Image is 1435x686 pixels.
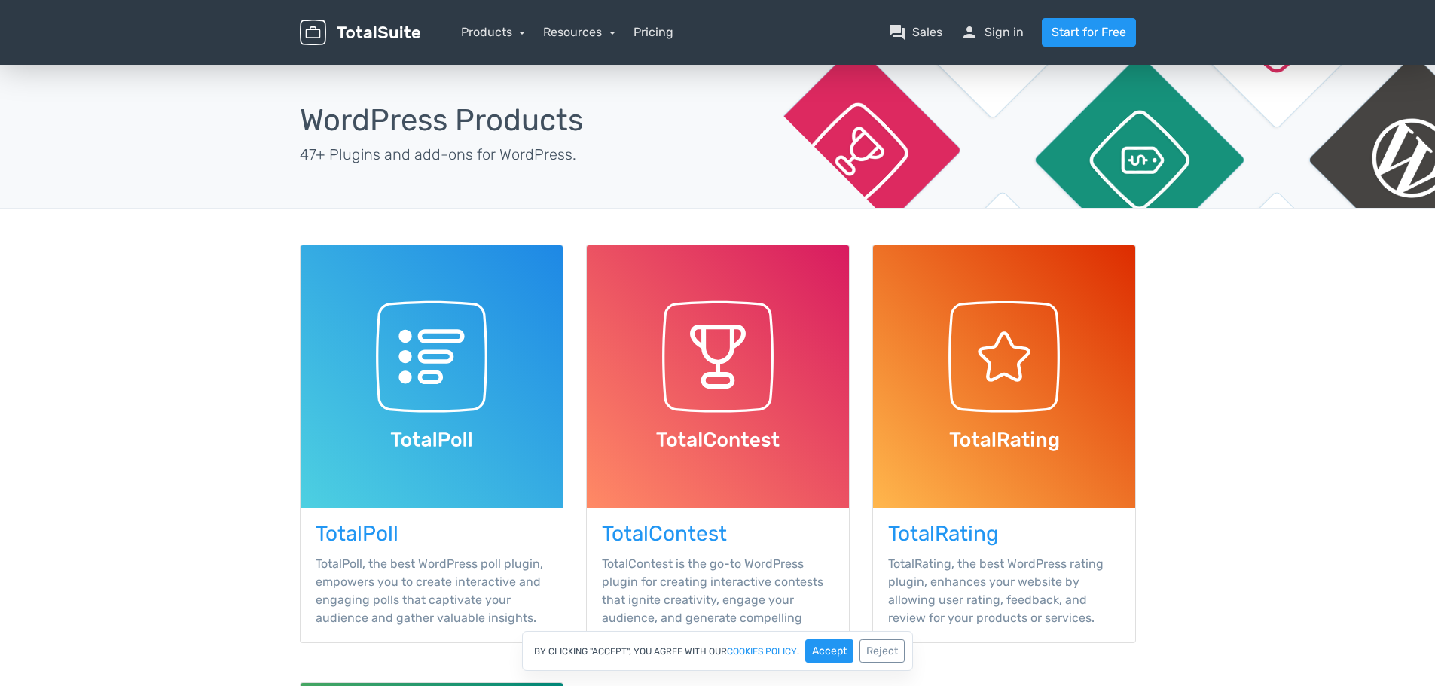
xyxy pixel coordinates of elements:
a: Start for Free [1042,18,1136,47]
p: 47+ Plugins and add-ons for WordPress. [300,143,707,166]
button: Reject [859,639,905,663]
img: TotalRating WordPress Plugin [873,245,1135,508]
span: question_answer [888,23,906,41]
button: Accept [805,639,853,663]
a: Pricing [634,23,673,41]
a: question_answerSales [888,23,942,41]
span: person [960,23,979,41]
span: TotalRating, the best WordPress rating plugin, enhances your website by allowing user rating, fee... [888,556,1104,625]
img: TotalSuite for WordPress [300,20,420,46]
h3: TotalContest WordPress Plugin [602,523,834,546]
img: TotalContest WordPress Plugin [587,245,849,508]
a: Resources [543,25,615,39]
div: By clicking "Accept", you agree with our . [522,631,913,671]
a: TotalRating TotalRating, the best WordPress rating plugin, enhances your website by allowing user... [872,245,1136,643]
a: cookies policy [727,647,797,656]
h1: WordPress Products [300,104,707,137]
a: Products [461,25,526,39]
a: personSign in [960,23,1024,41]
h3: TotalPoll WordPress Plugin [316,523,548,546]
a: TotalContest TotalContest is the go-to WordPress plugin for creating interactive contests that ig... [586,245,850,661]
a: TotalPoll TotalPoll, the best WordPress poll plugin, empowers you to create interactive and engag... [300,245,563,643]
h3: TotalRating WordPress Plugin [888,523,1120,546]
img: TotalPoll WordPress Plugin [301,245,563,508]
p: TotalContest is the go-to WordPress plugin for creating interactive contests that ignite creativi... [602,555,834,645]
p: TotalPoll, the best WordPress poll plugin, empowers you to create interactive and engaging polls ... [316,555,548,627]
